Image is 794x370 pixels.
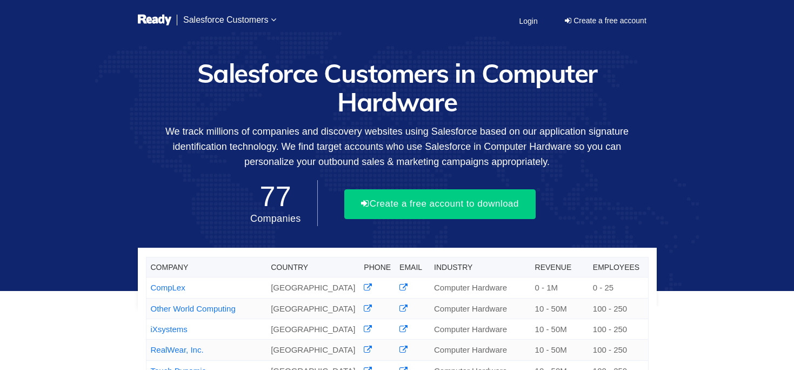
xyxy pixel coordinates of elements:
[557,12,654,29] a: Create a free account
[395,257,430,277] th: Email
[151,283,185,292] a: CompLex
[430,257,531,277] th: Industry
[250,181,301,212] span: 77
[151,304,236,313] a: Other World Computing
[138,124,657,169] p: We track millions of companies and discovery websites using Salesforce based on our application s...
[430,340,531,360] td: Computer Hardware
[589,257,648,277] th: Employees
[359,257,395,277] th: Phone
[250,213,301,224] span: Companies
[266,277,359,298] td: [GEOGRAPHIC_DATA]
[512,7,544,35] a: Login
[146,257,266,277] th: Company
[531,340,589,360] td: 10 - 50M
[531,257,589,277] th: Revenue
[430,319,531,339] td: Computer Hardware
[266,319,359,339] td: [GEOGRAPHIC_DATA]
[138,59,657,116] h1: Salesforce Customers in Computer Hardware
[589,340,648,360] td: 100 - 250
[589,298,648,319] td: 100 - 250
[430,277,531,298] td: Computer Hardware
[589,277,648,298] td: 0 - 25
[266,298,359,319] td: [GEOGRAPHIC_DATA]
[430,298,531,319] td: Computer Hardware
[151,345,204,354] a: RealWear, Inc.
[344,189,536,219] button: Create a free account to download
[531,298,589,319] td: 10 - 50M
[151,325,188,334] a: iXsystems
[266,257,359,277] th: Country
[531,319,589,339] td: 10 - 50M
[266,340,359,360] td: [GEOGRAPHIC_DATA]
[177,5,283,35] a: Salesforce Customers
[589,319,648,339] td: 100 - 250
[531,277,589,298] td: 0 - 1M
[183,15,268,24] span: Salesforce Customers
[138,14,172,27] img: logo
[519,17,537,25] span: Login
